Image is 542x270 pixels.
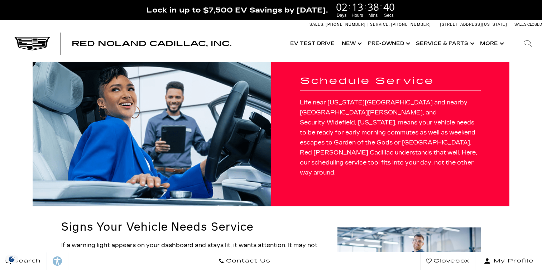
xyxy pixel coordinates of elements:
h1: Schedule Service [300,76,481,87]
span: Hours [351,12,364,19]
a: Service & Parts [412,29,476,58]
span: 38 [366,2,380,12]
a: EV Test Drive [287,29,338,58]
span: Secs [382,12,396,19]
button: More [476,29,506,58]
span: 02 [335,2,349,12]
img: Schedule Service [33,62,271,206]
a: Contact Us [213,252,276,270]
span: My Profile [491,256,534,266]
span: Contact Us [224,256,270,266]
img: Cadillac Dark Logo with Cadillac White Text [14,37,50,50]
span: Lock in up to $7,500 EV Savings by [DATE]. [147,5,328,15]
span: Glovebox [432,256,470,266]
span: Red Noland Cadillac, Inc. [72,39,231,48]
span: : [364,1,366,12]
span: : [380,1,382,12]
span: 40 [382,2,396,12]
a: Red Noland Cadillac, Inc. [72,40,231,47]
h2: Signs Your Vehicle Needs Service [61,221,329,233]
span: Sales: [514,22,527,27]
span: Service: [370,22,390,27]
span: [PHONE_NUMBER] [326,22,366,27]
a: [STREET_ADDRESS][US_STATE] [440,22,507,27]
a: Sales: [PHONE_NUMBER] [310,23,368,26]
p: Life near [US_STATE][GEOGRAPHIC_DATA] and nearby [GEOGRAPHIC_DATA][PERSON_NAME], and Security‑Wid... [300,98,481,178]
span: Mins [366,12,380,19]
span: Closed [527,22,542,27]
span: Sales: [310,22,325,27]
img: Opt-Out Icon [4,255,20,263]
a: Service: [PHONE_NUMBER] [368,23,433,26]
a: New [338,29,364,58]
span: Days [335,12,349,19]
span: 13 [351,2,364,12]
section: Click to Open Cookie Consent Modal [4,255,20,263]
span: : [349,1,351,12]
a: Pre-Owned [364,29,412,58]
a: Glovebox [420,252,475,270]
a: Close [530,4,538,12]
button: Open user profile menu [475,252,542,270]
span: Search [11,256,41,266]
span: [PHONE_NUMBER] [391,22,431,27]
